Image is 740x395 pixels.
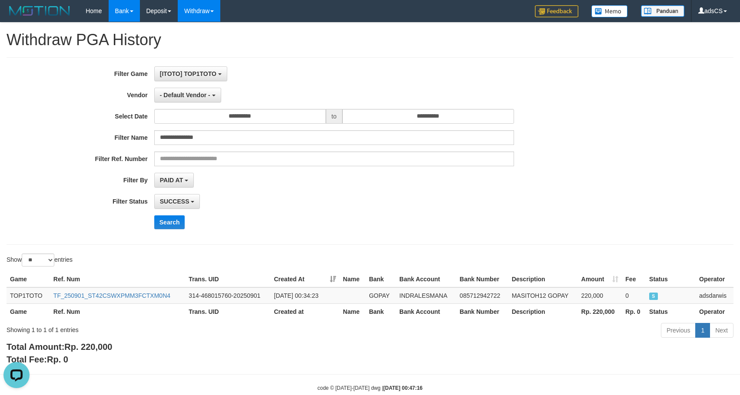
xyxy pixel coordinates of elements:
[7,303,50,319] th: Game
[339,303,365,319] th: Name
[508,303,578,319] th: Description
[578,303,622,319] th: Rp. 220,000
[396,271,456,287] th: Bank Account
[696,271,733,287] th: Operator
[64,342,112,352] span: Rp. 220,000
[154,194,200,209] button: SUCCESS
[396,303,456,319] th: Bank Account
[578,271,622,287] th: Amount: activate to sort column ascending
[508,271,578,287] th: Description
[641,5,684,17] img: panduan.png
[318,385,423,391] small: code © [DATE]-[DATE] dwg |
[160,198,189,205] span: SUCCESS
[622,287,646,304] td: 0
[271,303,340,319] th: Created at
[7,271,50,287] th: Game
[160,177,183,184] span: PAID AT
[339,271,365,287] th: Name
[661,323,696,338] a: Previous
[535,5,578,17] img: Feedback.jpg
[22,253,54,267] select: Showentries
[383,385,422,391] strong: [DATE] 00:47:16
[622,303,646,319] th: Rp. 0
[154,66,227,81] button: [ITOTO] TOP1TOTO
[622,271,646,287] th: Fee
[695,323,710,338] a: 1
[160,92,210,99] span: - Default Vendor -
[710,323,733,338] a: Next
[160,70,216,77] span: [ITOTO] TOP1TOTO
[7,4,73,17] img: MOTION_logo.png
[3,3,30,30] button: Open LiveChat chat widget
[365,287,396,304] td: GOPAY
[7,31,733,49] h1: Withdraw PGA History
[50,271,186,287] th: Ref. Num
[646,271,696,287] th: Status
[7,322,302,334] div: Showing 1 to 1 of 1 entries
[185,271,270,287] th: Trans. UID
[154,215,185,229] button: Search
[456,303,508,319] th: Bank Number
[696,287,733,304] td: adsdarwis
[154,88,221,102] button: - Default Vendor -
[7,253,73,267] label: Show entries
[185,287,270,304] td: 314-468015760-20250901
[7,342,112,352] b: Total Amount:
[185,303,270,319] th: Trans. UID
[365,271,396,287] th: Bank
[646,303,696,319] th: Status
[591,5,628,17] img: Button%20Memo.svg
[578,287,622,304] td: 220,000
[50,303,186,319] th: Ref. Num
[154,173,194,188] button: PAID AT
[456,271,508,287] th: Bank Number
[7,355,68,364] b: Total Fee:
[365,303,396,319] th: Bank
[396,287,456,304] td: INDRALESMANA
[47,355,68,364] span: Rp. 0
[456,287,508,304] td: 085712942722
[7,287,50,304] td: TOP1TOTO
[53,292,170,299] a: TF_250901_ST42CSWXPMM3FCTXM0N4
[271,287,340,304] td: [DATE] 00:34:23
[271,271,340,287] th: Created At: activate to sort column ascending
[326,109,342,124] span: to
[649,293,658,300] span: SUCCESS
[696,303,733,319] th: Operator
[508,287,578,304] td: MASITOH12 GOPAY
